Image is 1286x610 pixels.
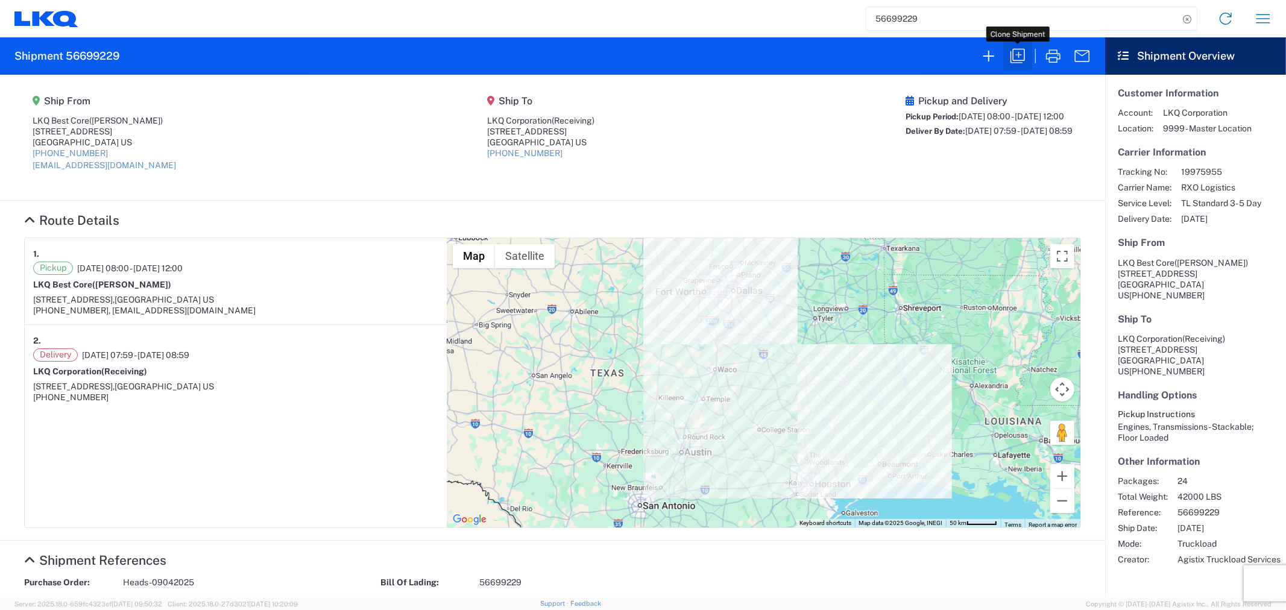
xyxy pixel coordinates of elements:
[1181,198,1261,209] span: TL Standard 3- 5 Day
[1004,521,1021,528] a: Terms
[14,600,162,608] span: Server: 2025.18.0-659fc4323ef
[570,600,601,607] a: Feedback
[487,95,594,107] h5: Ship To
[33,305,438,316] div: [PHONE_NUMBER], [EMAIL_ADDRESS][DOMAIN_NAME]
[1118,507,1168,518] span: Reference:
[950,520,966,526] span: 50 km
[1118,554,1168,565] span: Creator:
[1118,491,1168,502] span: Total Weight:
[24,553,166,568] a: Hide Details
[33,262,73,275] span: Pickup
[123,577,194,588] span: Heads-09042025
[33,382,115,391] span: [STREET_ADDRESS],
[1118,258,1174,268] span: LKQ Best Core
[1118,523,1168,533] span: Ship Date:
[906,95,1073,107] h5: Pickup and Delivery
[1118,333,1273,377] address: [GEOGRAPHIC_DATA] US
[33,160,176,170] a: [EMAIL_ADDRESS][DOMAIN_NAME]
[1118,257,1273,301] address: [GEOGRAPHIC_DATA] US
[1118,213,1171,224] span: Delivery Date:
[1050,489,1074,513] button: Zoom out
[1177,523,1281,533] span: [DATE]
[92,280,171,289] span: ([PERSON_NAME])
[77,263,183,274] span: [DATE] 08:00 - [DATE] 12:00
[1050,244,1074,268] button: Toggle fullscreen view
[1118,476,1168,486] span: Packages:
[1181,213,1261,224] span: [DATE]
[101,366,147,376] span: (Receiving)
[965,126,1073,136] span: [DATE] 07:59 - [DATE] 08:59
[1174,258,1248,268] span: ([PERSON_NAME])
[115,295,214,304] span: [GEOGRAPHIC_DATA] US
[89,116,163,125] span: ([PERSON_NAME])
[168,600,298,608] span: Client: 2025.18.0-27d3021
[249,600,298,608] span: [DATE] 10:20:09
[906,112,959,121] span: Pickup Period:
[1177,538,1281,549] span: Truckload
[1118,456,1273,467] h5: Other Information
[14,49,119,63] h2: Shipment 56699229
[1050,421,1074,445] button: Drag Pegman onto the map to open Street View
[799,519,851,527] button: Keyboard shortcuts
[1129,291,1205,300] span: [PHONE_NUMBER]
[33,247,39,262] strong: 1.
[487,126,594,137] div: [STREET_ADDRESS]
[1105,37,1286,75] header: Shipment Overview
[1182,334,1225,344] span: (Receiving)
[487,137,594,148] div: [GEOGRAPHIC_DATA] US
[1050,377,1074,401] button: Map camera controls
[1181,182,1261,193] span: RXO Logistics
[82,350,189,360] span: [DATE] 07:59 - [DATE] 08:59
[33,366,147,376] strong: LKQ Corporation
[33,115,176,126] div: LKQ Best Core
[450,512,490,527] img: Google
[1118,409,1273,420] h6: Pickup Instructions
[552,116,594,125] span: (Receiving)
[24,577,115,588] strong: Purchase Order:
[33,126,176,137] div: [STREET_ADDRESS]
[33,333,41,348] strong: 2.
[495,244,555,268] button: Show satellite imagery
[946,519,1001,527] button: Map Scale: 50 km per 47 pixels
[380,577,471,588] strong: Bill Of Lading:
[1118,87,1273,99] h5: Customer Information
[1050,464,1074,488] button: Zoom in
[1086,599,1272,609] span: Copyright © [DATE]-[DATE] Agistix Inc., All Rights Reserved
[479,577,522,588] span: 56699229
[906,127,965,136] span: Deliver By Date:
[1118,123,1153,134] span: Location:
[1118,166,1171,177] span: Tracking No:
[1118,146,1273,158] h5: Carrier Information
[1177,491,1281,502] span: 42000 LBS
[1029,521,1077,528] a: Report a map error
[450,512,490,527] a: Open this area in Google Maps (opens a new window)
[1118,389,1273,401] h5: Handling Options
[33,348,78,362] span: Delivery
[1163,107,1252,118] span: LKQ Corporation
[1177,507,1281,518] span: 56699229
[1129,366,1205,376] span: [PHONE_NUMBER]
[487,115,594,126] div: LKQ Corporation
[453,244,495,268] button: Show street map
[540,600,570,607] a: Support
[33,392,438,403] div: [PHONE_NUMBER]
[1177,476,1281,486] span: 24
[33,148,108,158] a: [PHONE_NUMBER]
[115,382,214,391] span: [GEOGRAPHIC_DATA] US
[33,280,171,289] strong: LKQ Best Core
[1118,269,1197,278] span: [STREET_ADDRESS]
[1118,421,1273,443] div: Engines, Transmissions - Stackable; Floor Loaded
[859,520,942,526] span: Map data ©2025 Google, INEGI
[33,295,115,304] span: [STREET_ADDRESS],
[1163,123,1252,134] span: 9999 - Master Location
[1118,107,1153,118] span: Account:
[1118,313,1273,325] h5: Ship To
[33,137,176,148] div: [GEOGRAPHIC_DATA] US
[487,148,563,158] a: [PHONE_NUMBER]
[866,7,1179,30] input: Shipment, tracking or reference number
[112,600,162,608] span: [DATE] 09:50:32
[1118,334,1225,354] span: LKQ Corporation [STREET_ADDRESS]
[1177,554,1281,565] span: Agistix Truckload Services
[1118,198,1171,209] span: Service Level:
[959,112,1064,121] span: [DATE] 08:00 - [DATE] 12:00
